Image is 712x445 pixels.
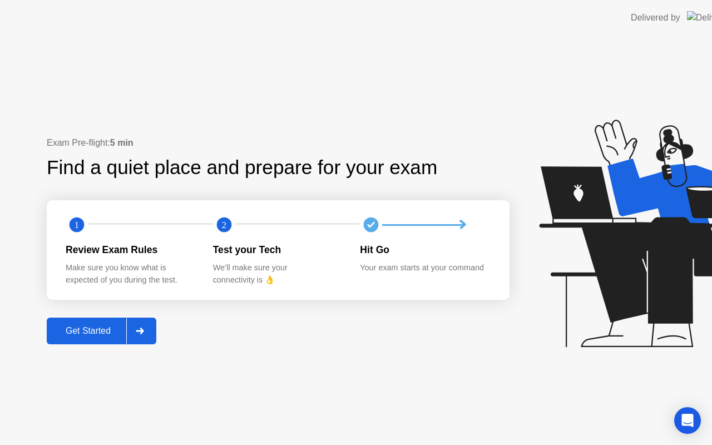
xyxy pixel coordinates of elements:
[75,220,79,230] text: 1
[50,326,126,336] div: Get Started
[47,136,510,150] div: Exam Pre-flight:
[66,262,195,286] div: Make sure you know what is expected of you during the test.
[674,407,701,434] div: Open Intercom Messenger
[222,220,226,230] text: 2
[110,138,133,147] b: 5 min
[47,318,156,344] button: Get Started
[360,262,489,274] div: Your exam starts at your command
[213,262,343,286] div: We’ll make sure your connectivity is 👌
[631,11,680,24] div: Delivered by
[213,243,343,257] div: Test your Tech
[360,243,489,257] div: Hit Go
[47,153,439,182] div: Find a quiet place and prepare for your exam
[66,243,195,257] div: Review Exam Rules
